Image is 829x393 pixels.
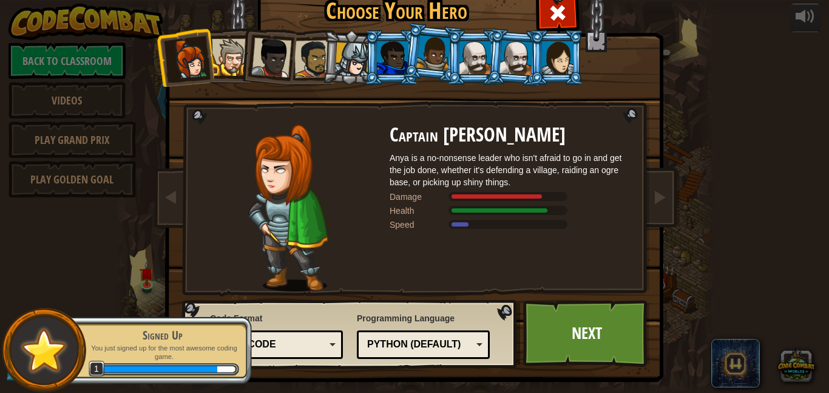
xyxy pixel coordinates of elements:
[89,361,105,377] span: 1
[529,30,584,85] li: Illia Shieldsmith
[181,300,520,369] img: language-selector-background.png
[390,205,632,217] div: Gains 140% of listed Warrior armor health.
[199,28,254,83] li: Sir Tharin Thunderfist
[210,312,343,324] span: Code Format
[357,312,490,324] span: Programming Language
[86,344,239,361] p: You just signed up for the most awesome coding game.
[220,338,325,352] div: Text code
[390,205,450,217] div: Health
[155,27,215,87] li: Captain Anya Weston
[16,323,72,377] img: default.png
[390,191,450,203] div: Damage
[364,30,419,85] li: Gordon the Stalwart
[402,22,462,83] li: Arryn Stonewall
[390,152,632,188] div: Anya is a no-nonsense leader who isn't afraid to go in and get the job done, whether it's defendi...
[281,29,337,86] li: Alejandro the Duelist
[86,327,239,344] div: Signed Up
[367,338,472,352] div: Python (Default)
[248,125,328,292] img: captain-pose.png
[486,28,544,87] li: Okar Stompfoot
[390,125,632,146] h2: Captain [PERSON_NAME]
[390,219,450,231] div: Speed
[322,29,379,87] li: Hattori Hanzō
[523,300,650,367] a: Next
[390,219,632,231] div: Moves at 6 meters per second.
[447,30,501,85] li: Okar Stompfoot
[238,26,297,85] li: Lady Ida Justheart
[390,191,632,203] div: Deals 120% of listed Warrior weapon damage.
